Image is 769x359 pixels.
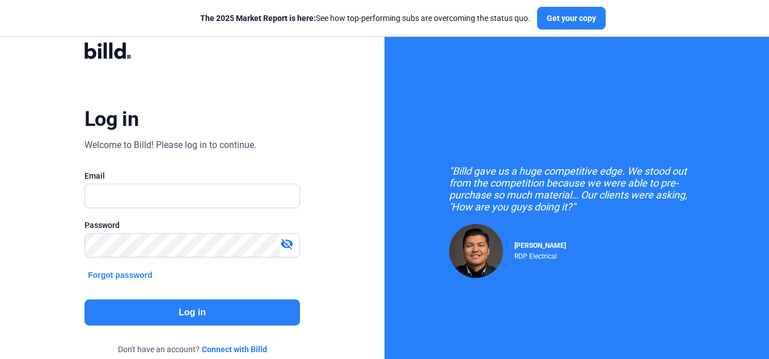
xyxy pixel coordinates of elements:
span: The 2025 Market Report is here: [200,14,316,23]
div: Log in [84,107,138,132]
div: Email [84,170,300,181]
div: Welcome to Billd! Please log in to continue. [84,138,256,152]
div: See how top-performing subs are overcoming the status quo. [200,12,530,24]
button: Forgot password [84,269,156,281]
img: Raul Pacheco [449,224,503,278]
a: Connect with Billd [202,344,267,355]
mat-icon: visibility_off [280,237,294,251]
div: RDP Electrical [514,250,566,260]
div: Don't have an account? [84,344,300,355]
button: Log in [84,299,300,326]
button: Get your copy [537,7,606,29]
span: [PERSON_NAME] [514,242,566,250]
div: Password [84,219,300,231]
div: "Billd gave us a huge competitive edge. We stood out from the competition because we were able to... [449,165,704,213]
